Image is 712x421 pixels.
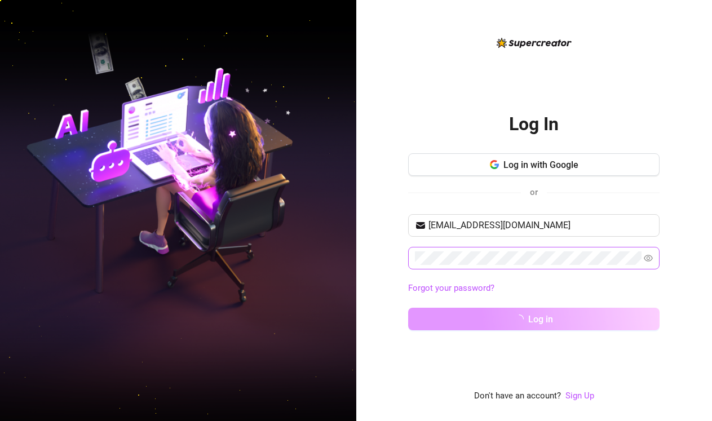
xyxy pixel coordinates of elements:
[644,254,653,263] span: eye
[509,113,559,136] h2: Log In
[565,391,594,401] a: Sign Up
[528,314,553,325] span: Log in
[408,282,660,295] a: Forgot your password?
[497,38,572,48] img: logo-BBDzfeDw.svg
[428,219,653,232] input: Your email
[530,187,538,197] span: or
[408,308,660,330] button: Log in
[515,314,524,323] span: loading
[408,283,494,293] a: Forgot your password?
[408,153,660,176] button: Log in with Google
[565,389,594,403] a: Sign Up
[503,159,578,170] span: Log in with Google
[474,389,561,403] span: Don't have an account?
